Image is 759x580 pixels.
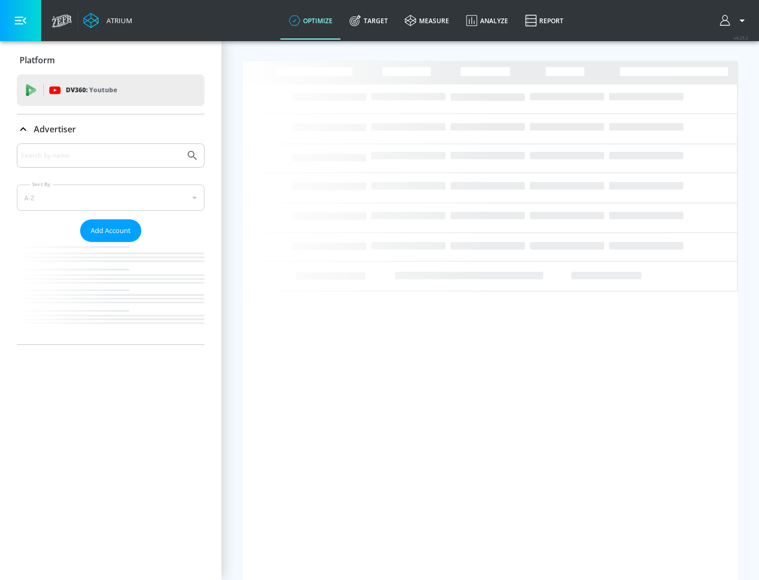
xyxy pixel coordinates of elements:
[21,149,181,162] input: Search by name
[17,114,205,144] div: Advertiser
[458,2,517,40] a: Analyze
[341,2,396,40] a: Target
[17,185,205,211] div: A-Z
[517,2,572,40] a: Report
[30,181,53,188] label: Sort By
[280,2,341,40] a: optimize
[17,45,205,75] div: Platform
[17,74,205,106] div: DV360: Youtube
[20,54,55,66] p: Platform
[80,219,141,242] button: Add Account
[17,143,205,344] div: Advertiser
[91,225,131,237] span: Add Account
[83,13,132,28] a: Atrium
[396,2,458,40] a: measure
[66,84,117,96] p: DV360:
[34,123,76,135] p: Advertiser
[734,35,748,41] span: v 4.25.2
[102,16,132,25] div: Atrium
[17,242,205,344] nav: list of Advertiser
[89,84,117,95] p: Youtube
